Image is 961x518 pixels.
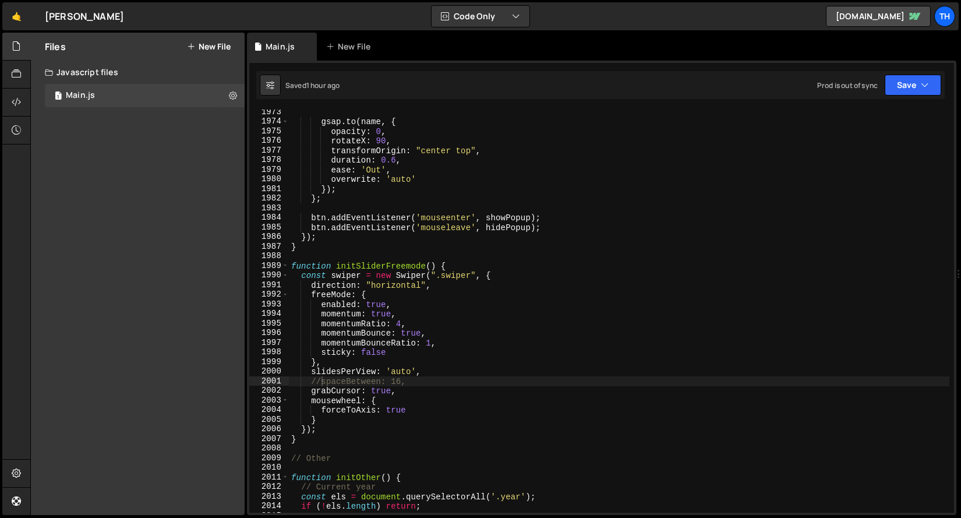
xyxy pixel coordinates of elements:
[249,126,289,136] div: 1975
[249,319,289,329] div: 1995
[249,223,289,232] div: 1985
[249,184,289,194] div: 1981
[432,6,529,27] button: Code Only
[45,9,124,23] div: [PERSON_NAME]
[326,41,375,52] div: New File
[249,309,289,319] div: 1994
[249,338,289,348] div: 1997
[249,453,289,463] div: 2009
[249,251,289,261] div: 1988
[249,415,289,425] div: 2005
[249,443,289,453] div: 2008
[249,367,289,376] div: 2000
[249,193,289,203] div: 1982
[249,290,289,299] div: 1992
[249,213,289,223] div: 1984
[249,117,289,126] div: 1974
[249,434,289,444] div: 2007
[45,40,66,53] h2: Files
[249,165,289,175] div: 1979
[249,501,289,511] div: 2014
[934,6,955,27] a: Th
[2,2,31,30] a: 🤙
[826,6,931,27] a: [DOMAIN_NAME]
[249,174,289,184] div: 1980
[249,482,289,492] div: 2012
[249,328,289,338] div: 1996
[249,347,289,357] div: 1998
[249,473,289,482] div: 2011
[306,80,340,90] div: 1 hour ago
[249,424,289,434] div: 2006
[187,42,231,51] button: New File
[249,492,289,502] div: 2013
[885,75,941,96] button: Save
[249,155,289,165] div: 1978
[285,80,340,90] div: Saved
[249,261,289,271] div: 1989
[249,405,289,415] div: 2004
[817,80,878,90] div: Prod is out of sync
[249,280,289,290] div: 1991
[249,396,289,406] div: 2003
[249,376,289,386] div: 2001
[249,232,289,242] div: 1986
[249,270,289,280] div: 1990
[249,146,289,156] div: 1977
[45,84,245,107] div: 16840/46037.js
[249,357,289,367] div: 1999
[31,61,245,84] div: Javascript files
[249,299,289,309] div: 1993
[249,463,289,473] div: 2010
[249,107,289,117] div: 1973
[266,41,295,52] div: Main.js
[249,386,289,396] div: 2002
[55,92,62,101] span: 1
[249,136,289,146] div: 1976
[66,90,95,101] div: Main.js
[249,242,289,252] div: 1987
[249,203,289,213] div: 1983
